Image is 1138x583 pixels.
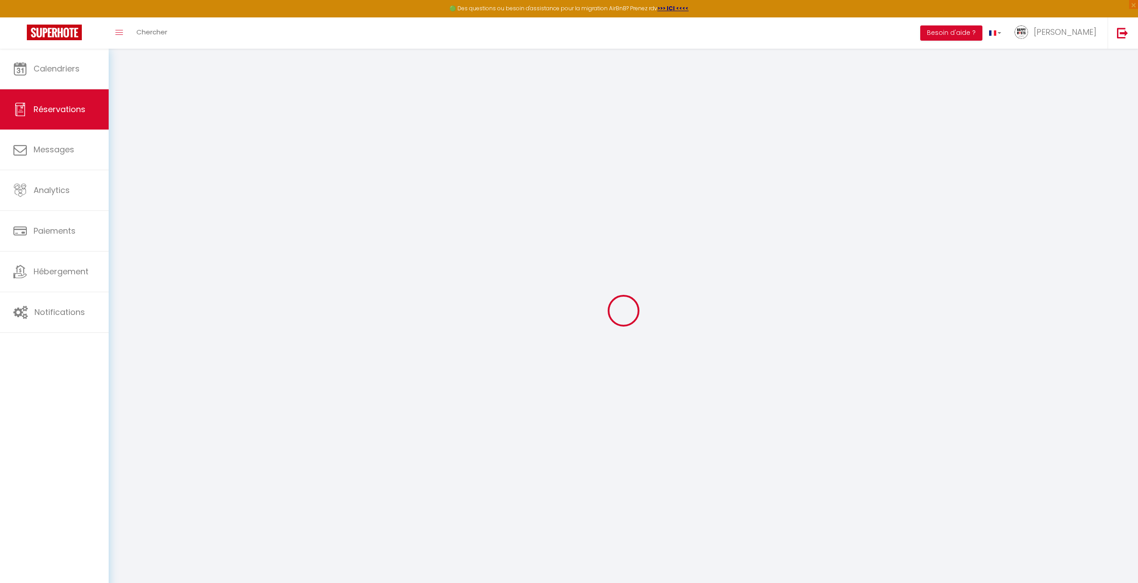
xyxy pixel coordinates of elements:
[136,27,167,37] span: Chercher
[27,25,82,40] img: Super Booking
[1117,27,1128,38] img: logout
[34,306,85,318] span: Notifications
[920,25,982,41] button: Besoin d'aide ?
[34,63,80,74] span: Calendriers
[34,104,85,115] span: Réservations
[34,266,89,277] span: Hébergement
[34,144,74,155] span: Messages
[130,17,174,49] a: Chercher
[34,185,70,196] span: Analytics
[1008,17,1108,49] a: ... [PERSON_NAME]
[34,225,76,236] span: Paiements
[1015,25,1028,39] img: ...
[657,4,689,12] a: >>> ICI <<<<
[1034,26,1096,38] span: [PERSON_NAME]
